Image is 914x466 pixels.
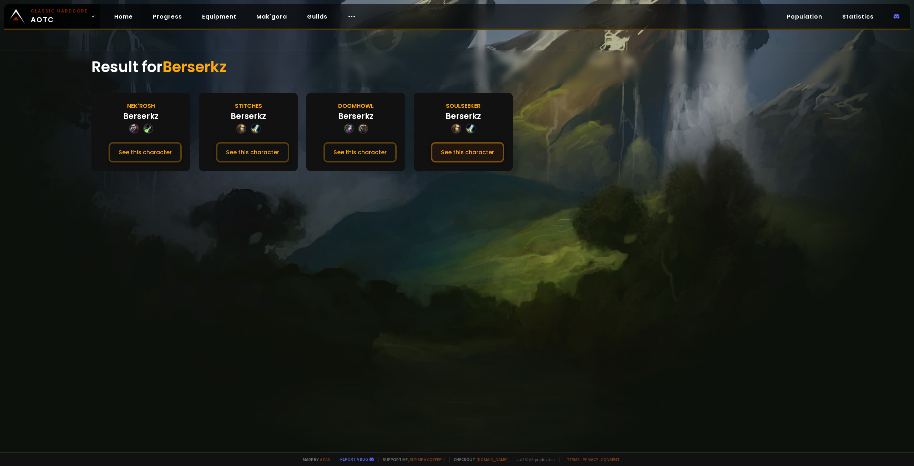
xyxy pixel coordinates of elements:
button: See this character [323,142,397,162]
div: Nek'Rosh [127,101,155,110]
span: Berserkz [162,56,227,77]
a: Progress [147,9,188,24]
div: Stitches [235,101,262,110]
a: [DOMAIN_NAME] [477,457,508,462]
button: See this character [431,142,504,162]
span: Support me, [378,457,445,462]
a: Privacy [583,457,598,462]
a: Equipment [196,9,242,24]
a: Mak'gora [251,9,293,24]
a: Terms [567,457,580,462]
div: Doomhowl [338,101,374,110]
span: Checkout [449,457,508,462]
div: Soulseeker [446,101,481,110]
button: See this character [216,142,289,162]
div: Berserkz [338,110,373,122]
div: Berserkz [123,110,159,122]
small: Classic Hardcore [31,8,88,14]
span: v. d752d5 - production [512,457,555,462]
a: Guilds [301,9,333,24]
button: See this character [109,142,182,162]
a: Home [109,9,139,24]
span: AOTC [31,8,88,25]
a: Statistics [837,9,879,24]
a: Report a bug [340,456,368,462]
a: Buy me a coffee [410,457,445,462]
a: Population [781,9,828,24]
a: Classic HardcoreAOTC [4,4,100,29]
span: Made by [298,457,331,462]
a: a fan [320,457,331,462]
a: Consent [601,457,620,462]
div: Berserkz [231,110,266,122]
div: Result for [91,50,823,84]
div: Berserkz [446,110,481,122]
